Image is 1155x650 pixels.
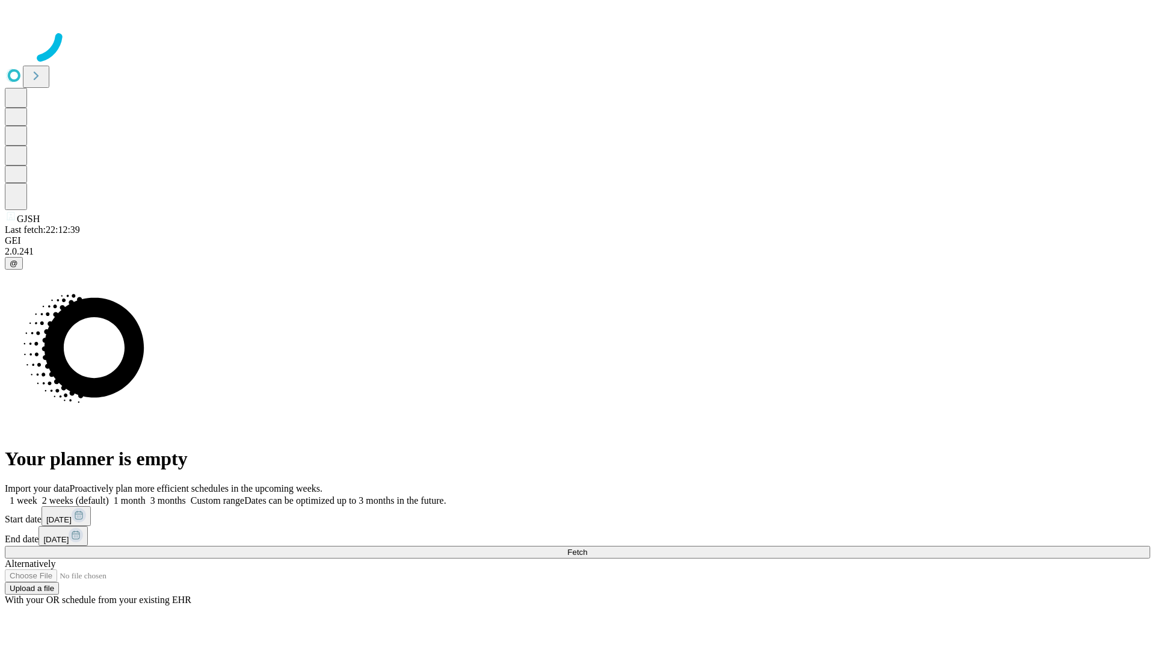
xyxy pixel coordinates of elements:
[42,495,109,506] span: 2 weeks (default)
[5,546,1150,559] button: Fetch
[5,582,59,595] button: Upload a file
[5,506,1150,526] div: Start date
[5,448,1150,470] h1: Your planner is empty
[38,526,88,546] button: [DATE]
[5,559,55,569] span: Alternatively
[17,214,40,224] span: GJSH
[114,495,146,506] span: 1 month
[150,495,186,506] span: 3 months
[191,495,244,506] span: Custom range
[5,483,70,494] span: Import your data
[5,526,1150,546] div: End date
[5,235,1150,246] div: GEI
[43,535,69,544] span: [DATE]
[5,246,1150,257] div: 2.0.241
[567,548,587,557] span: Fetch
[244,495,446,506] span: Dates can be optimized up to 3 months in the future.
[46,515,72,524] span: [DATE]
[10,495,37,506] span: 1 week
[5,224,80,235] span: Last fetch: 22:12:39
[5,257,23,270] button: @
[10,259,18,268] span: @
[5,595,191,605] span: With your OR schedule from your existing EHR
[70,483,322,494] span: Proactively plan more efficient schedules in the upcoming weeks.
[42,506,91,526] button: [DATE]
